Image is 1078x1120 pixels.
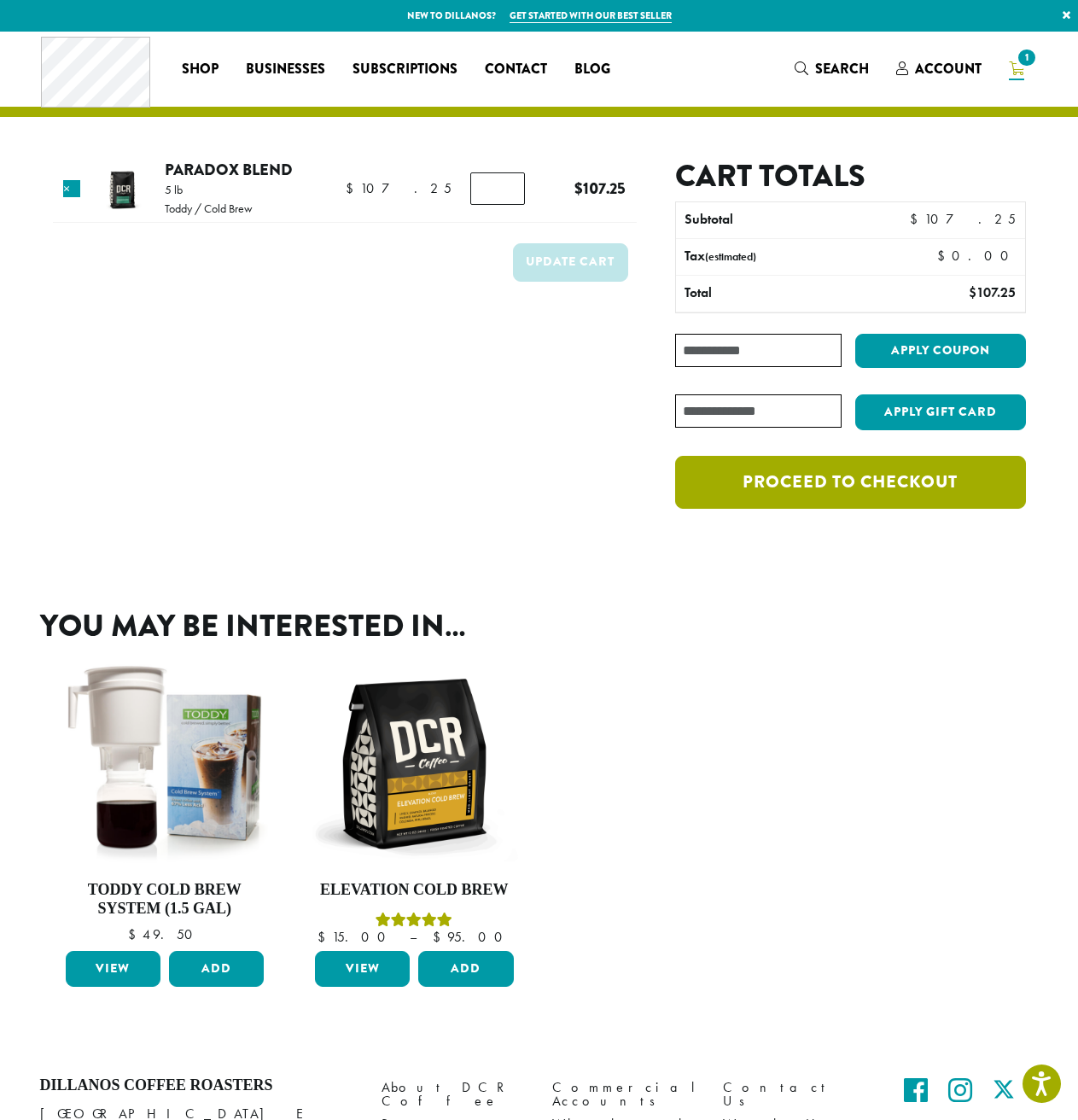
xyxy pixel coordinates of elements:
[1015,46,1038,69] span: 1
[433,928,510,946] bdi: 95.00
[353,59,457,80] span: Subscriptions
[910,210,1016,228] bdi: 107.25
[346,179,452,197] bdi: 107.25
[165,202,253,214] p: Toddy / Cold Brew
[61,660,269,867] img: Toddy-1.5-300x300.png
[63,180,80,197] a: Remove this item
[815,59,869,79] span: Search
[485,59,547,80] span: Contact
[311,660,518,943] a: Elevation Cold BrewRated 5.00 out of 5
[723,1076,868,1113] a: Contact Us
[510,9,672,23] a: Get started with our best seller
[168,55,232,83] a: Shop
[311,660,518,867] img: DCR-12oz-Elevation-Cold-Brew-Stock-scaled.png
[675,158,1025,195] h2: Cart totals
[676,202,885,238] th: Subtotal
[418,951,513,987] button: Add
[574,177,626,200] bdi: 107.25
[66,951,160,987] a: View
[165,184,253,195] p: 5 lb
[165,158,293,181] a: Paradox Blend
[433,928,447,946] span: $
[182,59,219,80] span: Shop
[910,210,924,228] span: $
[855,334,1026,369] button: Apply coupon
[937,247,1017,265] bdi: 0.00
[552,1076,697,1113] a: Commercial Accounts
[915,59,982,79] span: Account
[311,910,518,930] div: Rated 5.00 out of 5
[315,951,410,987] a: View
[937,247,952,265] span: $
[855,394,1026,430] button: Apply Gift Card
[781,55,883,83] a: Search
[676,239,923,275] th: Tax
[311,881,518,900] h4: Elevation Cold Brew
[169,951,264,987] button: Add
[95,162,150,218] img: Paradox Blend
[246,59,325,80] span: Businesses
[128,925,201,943] bdi: 49.50
[969,283,1016,301] bdi: 107.25
[40,608,1039,645] h2: You may be interested in…
[61,660,269,943] a: Toddy Cold Brew System (1.5 gal) $49.50
[128,925,143,943] span: $
[676,276,885,312] th: Total
[382,1076,527,1113] a: About DCR Coffee
[318,928,332,946] span: $
[318,928,393,946] bdi: 15.00
[61,881,269,918] h4: Toddy Cold Brew System (1.5 gal)
[574,59,610,80] span: Blog
[40,1076,356,1095] h4: Dillanos Coffee Roasters
[574,177,583,200] span: $
[513,243,628,282] button: Update cart
[969,283,976,301] span: $
[346,179,360,197] span: $
[675,456,1025,509] a: Proceed to checkout
[470,172,525,205] input: Product quantity
[410,928,417,946] span: –
[705,249,756,264] small: (estimated)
